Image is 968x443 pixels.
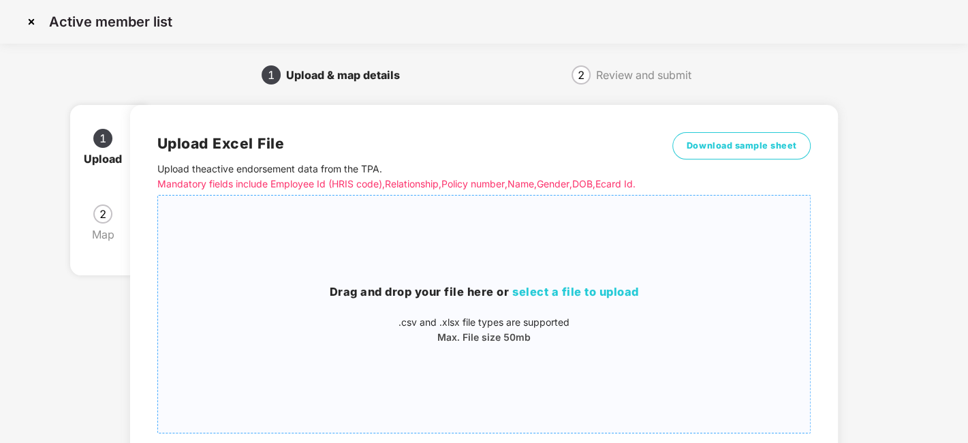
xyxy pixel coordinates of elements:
h3: Drag and drop your file here or [158,284,811,301]
p: Max. File size 50mb [158,330,811,345]
span: Drag and drop your file here orselect a file to upload.csv and .xlsx file types are supportedMax.... [158,196,811,433]
span: 2 [578,70,584,80]
span: 1 [268,70,275,80]
div: Upload & map details [286,64,411,86]
p: .csv and .xlsx file types are supported [158,315,811,330]
p: Upload the active endorsement data from the TPA . [157,162,648,192]
span: select a file to upload [512,285,639,299]
span: 1 [99,133,106,144]
img: svg+xml;base64,PHN2ZyBpZD0iQ3Jvc3MtMzJ4MzIiIHhtbG5zPSJodHRwOi8vd3d3LnczLm9yZy8yMDAwL3N2ZyIgd2lkdG... [20,11,42,33]
span: Download sample sheet [687,139,797,153]
p: Mandatory fields include Employee Id (HRIS code), Relationship, Policy number, Name, Gender, DOB,... [157,177,648,192]
h2: Upload Excel File [157,132,648,155]
div: Review and submit [596,64,691,86]
p: Active member list [49,14,172,30]
div: Map [92,224,125,245]
div: Upload [84,148,133,170]
button: Download sample sheet [672,132,811,159]
span: 2 [99,209,106,219]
